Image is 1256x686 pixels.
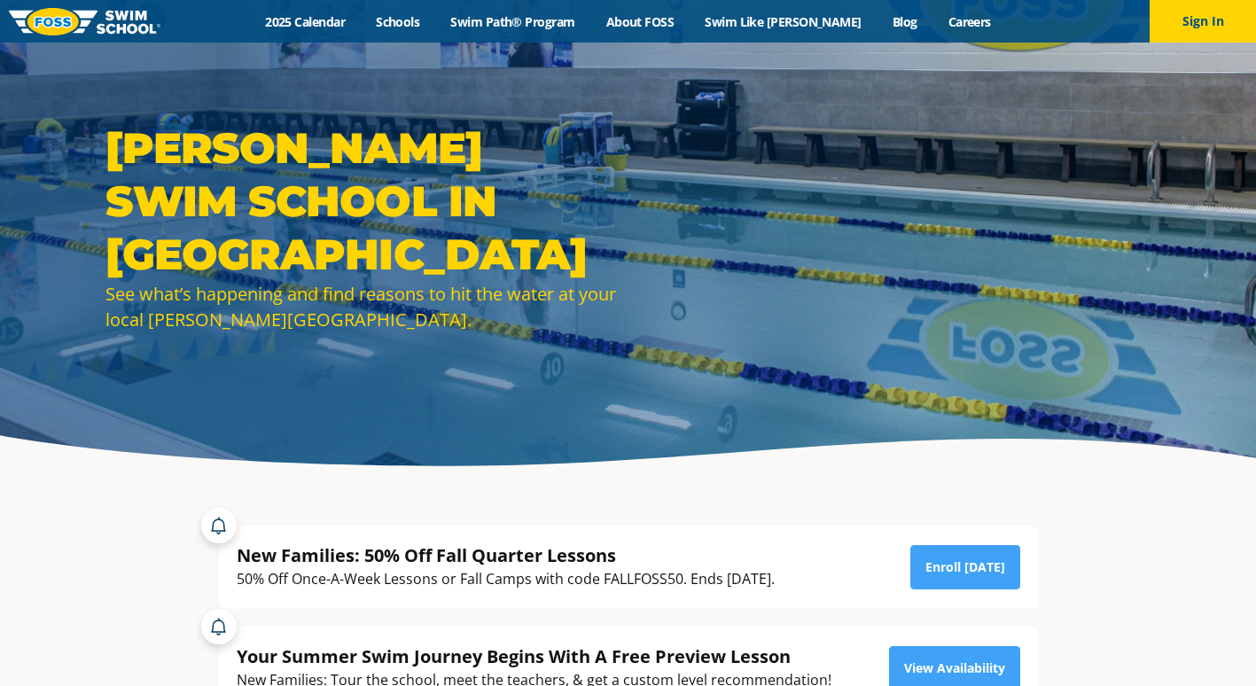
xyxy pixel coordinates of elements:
div: 50% Off Once-A-Week Lessons or Fall Camps with code FALLFOSS50. Ends [DATE]. [237,567,775,591]
a: Enroll [DATE] [910,545,1020,589]
a: About FOSS [590,13,690,30]
h1: [PERSON_NAME] Swim School in [GEOGRAPHIC_DATA] [105,121,620,281]
div: New Families: 50% Off Fall Quarter Lessons [237,543,775,567]
a: Swim Like [PERSON_NAME] [690,13,878,30]
div: Your Summer Swim Journey Begins With A Free Preview Lesson [237,644,831,668]
a: Careers [932,13,1006,30]
img: FOSS Swim School Logo [9,8,160,35]
a: Blog [877,13,932,30]
a: Schools [361,13,435,30]
a: 2025 Calendar [250,13,361,30]
a: Swim Path® Program [435,13,590,30]
div: See what’s happening and find reasons to hit the water at your local [PERSON_NAME][GEOGRAPHIC_DATA]. [105,281,620,332]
